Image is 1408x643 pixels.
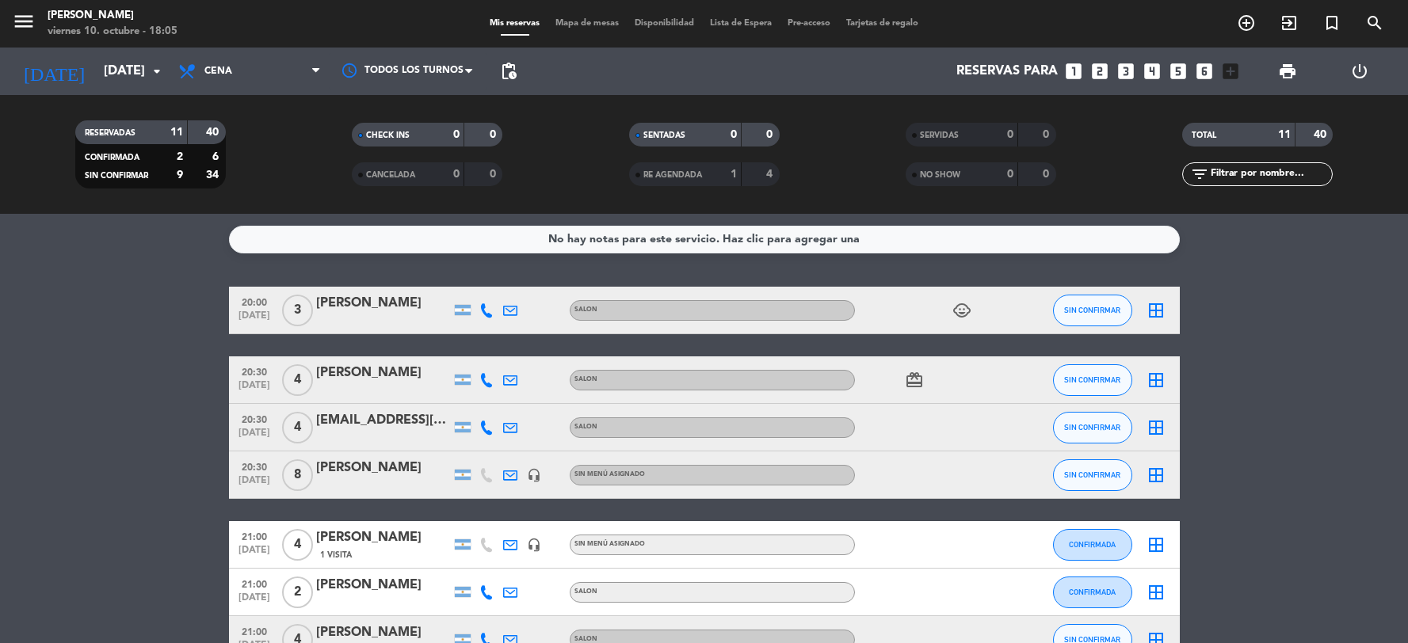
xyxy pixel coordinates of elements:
strong: 40 [1314,129,1330,140]
i: turned_in_not [1322,13,1341,32]
button: SIN CONFIRMAR [1053,459,1132,491]
span: NO SHOW [920,171,960,179]
strong: 6 [212,151,222,162]
strong: 0 [1043,169,1052,180]
span: [DATE] [235,428,274,446]
span: 4 [282,364,313,396]
input: Filtrar por nombre... [1209,166,1332,183]
i: border_all [1147,535,1166,554]
span: TOTAL [1192,131,1216,139]
strong: 0 [453,129,460,140]
span: CONFIRMADA [85,154,139,162]
i: menu [12,10,36,33]
strong: 4 [766,169,776,180]
span: CONFIRMADA [1069,588,1116,596]
span: Lista de Espera [702,19,780,28]
div: [PERSON_NAME] [316,293,451,314]
strong: 0 [1043,129,1052,140]
span: 1 Visita [320,549,352,561]
span: 3 [282,295,313,326]
span: Sin menú asignado [574,541,645,547]
strong: 11 [1278,129,1291,140]
i: arrow_drop_down [147,62,166,81]
strong: 34 [206,169,222,181]
strong: 2 [177,151,183,162]
span: pending_actions [499,62,518,81]
strong: 9 [177,169,183,181]
i: border_all [1147,418,1166,437]
button: CONFIRMADA [1053,576,1132,608]
button: menu [12,10,36,39]
span: 20:30 [235,409,274,428]
span: SALON [574,588,597,595]
span: RE AGENDADA [643,171,702,179]
span: SIN CONFIRMAR [1064,423,1120,432]
button: CONFIRMADA [1053,529,1132,561]
span: [DATE] [235,545,274,563]
i: looks_4 [1142,61,1162,82]
strong: 0 [766,129,776,140]
span: 2 [282,576,313,608]
strong: 1 [731,169,737,180]
span: CHECK INS [366,131,410,139]
span: Reservas para [956,64,1058,79]
span: 20:30 [235,362,274,380]
div: [PERSON_NAME] [316,527,451,548]
div: LOG OUT [1324,48,1396,95]
i: add_box [1220,61,1241,82]
span: [DATE] [235,475,274,493]
i: looks_5 [1168,61,1189,82]
i: headset_mic [527,468,541,482]
button: SIN CONFIRMAR [1053,412,1132,443]
i: looks_6 [1194,61,1215,82]
span: [DATE] [235,380,274,398]
div: No hay notas para este servicio. Haz clic para agregar una [548,230,860,249]
i: card_giftcard [905,371,924,390]
div: [PERSON_NAME] [316,363,451,383]
strong: 40 [206,127,222,138]
strong: 0 [1007,169,1013,180]
span: SALON [574,636,597,642]
i: add_circle_outline [1237,13,1256,32]
div: [PERSON_NAME] [316,458,451,478]
span: 21:00 [235,527,274,545]
span: 21:00 [235,574,274,592]
span: SIN CONFIRMAR [1064,306,1120,314]
strong: 0 [1007,129,1013,140]
span: CONFIRMADA [1069,540,1116,549]
span: SALON [574,306,597,313]
span: Pre-acceso [780,19,838,28]
i: border_all [1147,301,1166,320]
i: [DATE] [12,54,96,89]
span: SIN CONFIRMAR [1064,375,1120,384]
span: 21:00 [235,622,274,640]
div: [PERSON_NAME] [316,622,451,643]
span: 8 [282,459,313,491]
strong: 0 [490,129,499,140]
i: child_care [952,301,971,320]
i: exit_to_app [1280,13,1299,32]
span: print [1278,62,1297,81]
span: SERVIDAS [920,131,959,139]
i: border_all [1147,466,1166,485]
i: search [1365,13,1384,32]
div: [PERSON_NAME] [48,8,177,24]
span: [DATE] [235,310,274,329]
div: viernes 10. octubre - 18:05 [48,24,177,40]
span: SIN CONFIRMAR [1064,470,1120,479]
div: [PERSON_NAME] [316,575,451,595]
span: Disponibilidad [627,19,702,28]
span: SENTADAS [643,131,685,139]
i: looks_3 [1116,61,1136,82]
strong: 0 [453,169,460,180]
i: looks_one [1063,61,1084,82]
i: power_settings_new [1350,62,1369,81]
strong: 0 [731,129,737,140]
i: filter_list [1190,165,1209,184]
div: [EMAIL_ADDRESS][DOMAIN_NAME] [316,410,451,431]
i: border_all [1147,371,1166,390]
button: SIN CONFIRMAR [1053,364,1132,396]
span: Sin menú asignado [574,471,645,477]
span: SALON [574,376,597,382]
span: 4 [282,529,313,561]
